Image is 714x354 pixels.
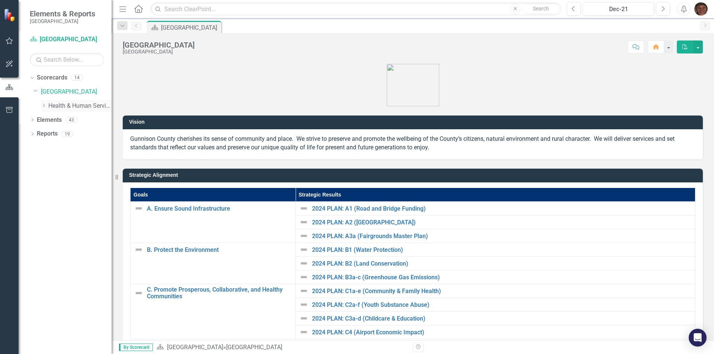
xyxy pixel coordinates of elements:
h3: Strategic Alignment [129,172,699,178]
a: C. Promote Prosperous, Collaborative, and Healthy Communities [147,286,292,299]
div: » [157,343,407,352]
a: 2024 PLAN: C2a-f (Youth Substance Abuse) [312,302,691,308]
a: 2024 PLAN: C4 (Airport Economic Impact) [312,329,691,336]
small: [GEOGRAPHIC_DATA] [30,18,95,24]
div: [GEOGRAPHIC_DATA] [226,344,282,351]
p: Gunnison County cherishes its sense of community and place. We strive to preserve and promote the... [130,135,695,152]
a: 2024 PLAN: C1a-e (Community & Family Health) [312,288,691,295]
input: Search ClearPoint... [151,3,561,16]
h3: Vision [129,119,699,125]
div: 43 [65,117,77,123]
img: Not Defined [134,245,143,254]
img: Not Defined [299,218,308,227]
img: Not Defined [299,273,308,282]
a: Reports [37,130,58,138]
img: Not Defined [299,231,308,240]
div: 19 [61,131,73,137]
a: 2024 PLAN: A2 ([GEOGRAPHIC_DATA]) [312,219,691,226]
div: Dec-21 [585,5,652,14]
div: [GEOGRAPHIC_DATA] [123,41,194,49]
div: 14 [71,75,83,81]
img: Not Defined [299,259,308,268]
img: Gunnison%20Co%20Logo%20E-small.png [387,64,439,106]
a: 2024 PLAN: B1 (Water Protection) [312,247,691,253]
img: Betsy Holena [694,2,708,16]
button: Search [522,4,559,14]
img: Not Defined [134,289,143,298]
a: 2024 PLAN: C3a-d (Childcare & Education) [312,315,691,322]
a: A. Ensure Sound Infrastructure [147,205,292,212]
img: ClearPoint Strategy [4,9,17,22]
span: By Scorecard [119,344,153,351]
img: Not Defined [299,245,308,254]
a: 2024 PLAN: B2 (Land Conservation) [312,260,691,267]
button: Dec-21 [583,2,654,16]
span: Elements & Reports [30,9,95,18]
a: B. Protect the Environment [147,247,292,253]
a: 2024 PLAN: A1 (Road and Bridge Funding) [312,205,691,212]
a: [GEOGRAPHIC_DATA] [41,88,112,96]
input: Search Below... [30,53,104,66]
a: [GEOGRAPHIC_DATA] [167,344,223,351]
a: 2024 PLAN: B3a-c (Greenhouse Gas Emissions) [312,274,691,281]
img: Not Defined [299,314,308,323]
span: Search [533,6,549,12]
div: Open Intercom Messenger [689,329,707,347]
div: [GEOGRAPHIC_DATA] [123,49,194,55]
img: Not Defined [134,204,143,213]
img: Not Defined [299,286,308,295]
a: [GEOGRAPHIC_DATA] [30,35,104,44]
img: Not Defined [299,300,308,309]
img: Not Defined [299,328,308,337]
a: Elements [37,116,62,124]
div: [GEOGRAPHIC_DATA] [161,23,219,32]
a: Scorecards [37,74,67,82]
img: Not Defined [299,204,308,213]
a: Health & Human Services Department [48,102,112,110]
a: 2024 PLAN: A3a (Fairgrounds Master Plan) [312,233,691,240]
